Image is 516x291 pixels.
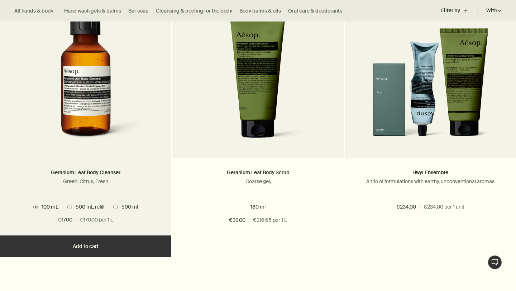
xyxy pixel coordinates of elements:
font: €234.00 [396,204,416,210]
a: Hwyl scented trio [345,14,516,158]
font: L [110,216,113,223]
font: 500 ml [121,204,138,210]
button: Add to Wishlist [154,261,167,274]
button: Filter by [441,2,477,19]
img: Geranium Leaf Body Cleanser 100 mL in a brown bottle [20,14,151,147]
a: Geranium Leaf Body Scrub [227,169,290,176]
font: €170.00 [80,216,98,223]
font: 100 mL [42,204,58,210]
a: Bar soap [128,8,149,14]
font: Remarkable formulations [352,264,410,271]
a: Geranium Leaf Body Scrub in green tube [172,14,344,158]
font: €216.65 [253,217,272,223]
font: €17.00 [58,216,72,223]
button: With [477,2,502,19]
font: A trio of formulations with earthy, unconventional aromas [366,178,494,185]
img: Hwyl scented trio [372,14,489,147]
font: per [444,204,452,210]
a: All hands & body [14,8,53,14]
font: / [248,217,250,223]
a: Cleansing & peeling for the body [156,8,232,14]
a: Hand wash gels & balms [64,8,121,14]
font: New in the range [9,264,47,271]
font: / [75,216,77,223]
a: Body balms & oils [239,8,281,14]
font: 1 [107,216,109,223]
button: Add to Wishlist [499,261,512,274]
font: 1 [281,217,283,223]
font: per [99,216,106,223]
font: 500 mL refill [76,204,104,210]
button: Add to Wishlist [326,261,339,274]
font: Classics in the bathroom [180,264,236,271]
img: Geranium Leaf Body Scrub in green tube [202,14,314,147]
font: per [273,217,280,223]
a: Oral care & deodorants [288,8,342,14]
button: Live Support Chat [488,255,502,269]
font: L [284,217,287,223]
font: €39.00 [229,217,245,223]
a: Hwyl Ensemble [412,169,448,176]
font: Green, Citrus, Fresh [63,178,108,185]
a: Geranium Leaf Body Cleanser [51,169,120,176]
font: €234.00 [424,204,443,210]
font: Coarse gel, [245,178,271,185]
font: 1 [453,204,455,210]
font: Live Support Chat [488,256,504,277]
font: unit [456,204,464,210]
font: / [419,204,421,210]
